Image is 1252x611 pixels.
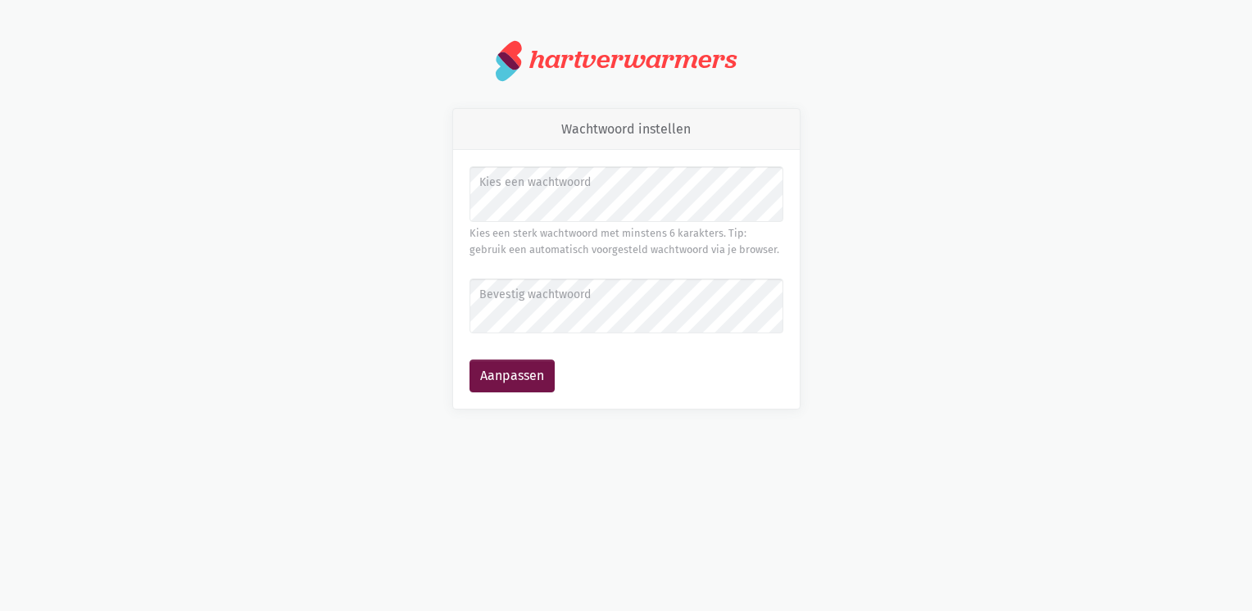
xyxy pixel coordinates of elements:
[529,44,737,75] div: hartverwarmers
[469,166,783,392] form: Wachtwoord instellen
[469,225,783,259] div: Kies een sterk wachtwoord met minstens 6 karakters. Tip: gebruik een automatisch voorgesteld wach...
[479,174,772,192] label: Kies een wachtwoord
[496,39,523,82] img: logo.svg
[453,109,800,151] div: Wachtwoord instellen
[479,286,772,304] label: Bevestig wachtwoord
[469,360,555,392] button: Aanpassen
[496,39,756,82] a: hartverwarmers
